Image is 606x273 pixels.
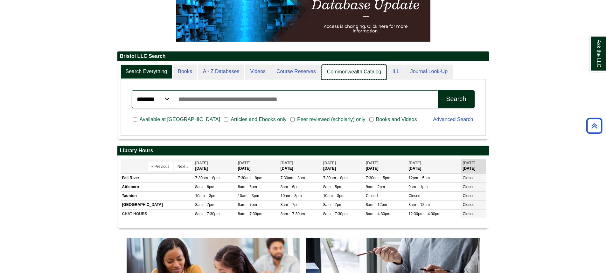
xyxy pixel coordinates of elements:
span: 10am – 3pm [238,194,259,198]
th: [DATE] [279,159,322,173]
span: 7:30am – 8pm [195,176,220,180]
span: 9am – 1pm [408,185,428,189]
td: [GEOGRAPHIC_DATA] [121,201,194,209]
span: [DATE] [463,161,475,165]
button: Search [438,90,474,108]
span: [DATE] [366,161,379,165]
span: 12pm – 5pm [408,176,430,180]
a: A - Z Databases [198,65,245,79]
input: Available at [GEOGRAPHIC_DATA] [133,117,137,122]
span: 10am – 3pm [281,194,302,198]
th: [DATE] [236,159,279,173]
td: Attleboro [121,183,194,192]
h2: Library Hours [117,146,489,156]
span: Articles and Ebooks only [228,116,289,123]
span: Closed [463,176,474,180]
span: 8am – 7pm [195,202,214,207]
span: Closed [463,212,474,216]
input: Peer reviewed (scholarly) only [290,117,295,122]
span: 8am – 7pm [323,202,342,207]
span: Books and Videos [373,116,420,123]
button: « Previous [148,162,173,171]
span: 10am – 3pm [323,194,345,198]
th: [DATE] [364,159,407,173]
th: [DATE] [194,159,236,173]
a: Search Everything [121,65,172,79]
span: 8am – 5pm [323,185,342,189]
span: 8am – 12pm [408,202,430,207]
span: [DATE] [281,161,293,165]
span: [DATE] [195,161,208,165]
h2: Bristol LLC Search [117,51,489,61]
span: Closed [463,194,474,198]
span: 7:30am – 8pm [238,176,262,180]
span: Closed [366,194,378,198]
span: 7:30am – 8pm [281,176,305,180]
a: Advanced Search [433,117,473,122]
td: Fall River [121,174,194,182]
span: Closed [408,194,420,198]
a: ILL [387,65,404,79]
span: 8am – 7:30pm [238,212,262,216]
a: Back to Top [584,121,604,130]
span: 8am – 12pm [366,202,387,207]
span: 8am – 7:30pm [281,212,305,216]
td: Taunton [121,192,194,201]
span: 7:30am – 5pm [366,176,390,180]
span: 8am – 7:30pm [195,212,220,216]
td: CHAT HOURS [121,209,194,218]
span: 8am – 6pm [195,185,214,189]
span: [DATE] [238,161,251,165]
span: 8am – 6pm [281,185,300,189]
div: Search [446,95,466,103]
span: Available at [GEOGRAPHIC_DATA] [137,116,223,123]
a: Journal Look-Up [405,65,453,79]
span: Peer reviewed (scholarly) only [295,116,368,123]
th: [DATE] [322,159,364,173]
span: 8am – 7:30pm [323,212,348,216]
span: 10am – 3pm [195,194,217,198]
a: Commonwealth Catalog [322,65,387,79]
span: [DATE] [323,161,336,165]
span: 8am – 7pm [281,202,300,207]
span: 8am – 4:30pm [366,212,390,216]
a: Course Reserves [271,65,321,79]
span: Closed [463,185,474,189]
input: Articles and Ebooks only [224,117,228,122]
input: Books and Videos [369,117,373,122]
button: Next » [174,162,192,171]
span: 7:30am – 8pm [323,176,348,180]
span: [DATE] [408,161,421,165]
span: Closed [463,202,474,207]
span: 8am – 6pm [238,185,257,189]
th: [DATE] [407,159,461,173]
th: [DATE] [461,159,485,173]
span: 12:30pm – 4:30pm [408,212,440,216]
span: 8am – 7pm [238,202,257,207]
span: 9am – 2pm [366,185,385,189]
a: Books [173,65,197,79]
a: Videos [245,65,271,79]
